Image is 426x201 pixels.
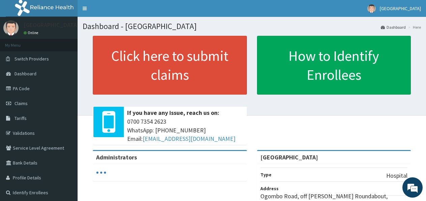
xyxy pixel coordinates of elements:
[3,20,19,35] img: User Image
[257,36,411,95] a: How to Identify Enrollees
[127,109,219,117] b: If you have any issue, reach us on:
[96,153,137,161] b: Administrators
[15,100,28,106] span: Claims
[381,24,406,30] a: Dashboard
[96,168,106,178] svg: audio-loading
[367,4,376,13] img: User Image
[380,5,421,11] span: [GEOGRAPHIC_DATA]
[386,171,407,180] p: Hospital
[260,172,272,178] b: Type
[15,115,27,121] span: Tariffs
[83,22,421,31] h1: Dashboard - [GEOGRAPHIC_DATA]
[93,36,247,95] a: Click here to submit claims
[24,30,40,35] a: Online
[406,24,421,30] li: Here
[15,71,36,77] span: Dashboard
[24,22,79,28] p: [GEOGRAPHIC_DATA]
[127,117,244,143] span: 0700 7354 2623 WhatsApp: [PHONE_NUMBER] Email:
[143,135,235,143] a: [EMAIL_ADDRESS][DOMAIN_NAME]
[260,185,279,192] b: Address
[260,153,318,161] strong: [GEOGRAPHIC_DATA]
[15,56,49,62] span: Switch Providers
